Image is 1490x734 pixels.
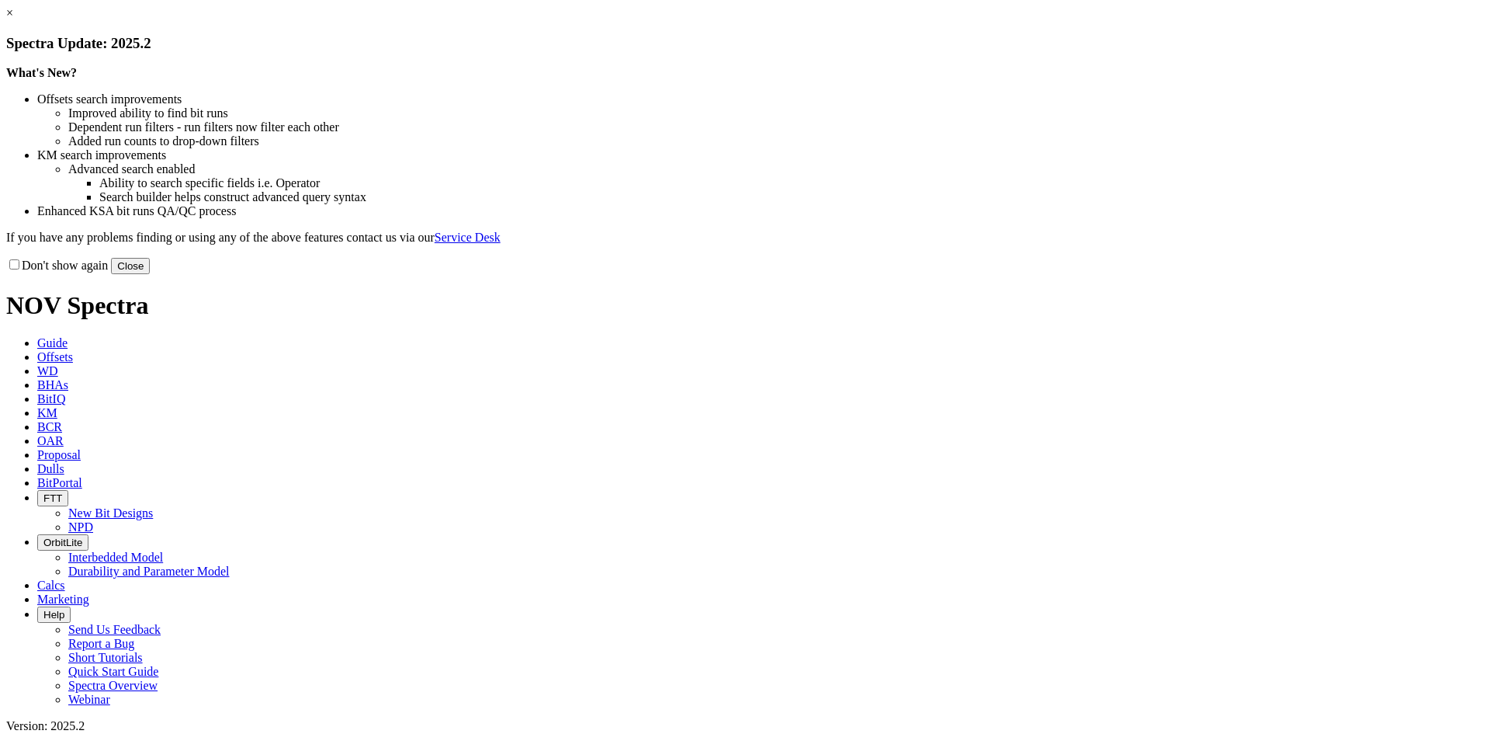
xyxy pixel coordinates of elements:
a: Interbedded Model [68,551,163,564]
a: Send Us Feedback [68,623,161,636]
a: Spectra Overview [68,679,158,692]
li: Enhanced KSA bit runs QA/QC process [37,204,1484,218]
p: If you have any problems finding or using any of the above features contact us via our [6,231,1484,245]
li: Dependent run filters - run filters now filter each other [68,120,1484,134]
a: × [6,6,13,19]
a: Quick Start Guide [68,665,158,678]
a: NPD [68,520,93,534]
a: Webinar [68,693,110,706]
li: Offsets search improvements [37,92,1484,106]
input: Don't show again [9,259,19,270]
li: Added run counts to drop-down filters [68,134,1484,148]
span: FTT [43,492,62,504]
a: New Bit Designs [68,506,153,520]
span: BCR [37,420,62,433]
span: BHAs [37,378,68,391]
span: OrbitLite [43,537,82,548]
span: Marketing [37,593,89,606]
a: Service Desk [435,231,501,244]
span: Help [43,609,64,621]
a: Short Tutorials [68,651,143,664]
span: OAR [37,434,64,447]
span: WD [37,364,58,377]
li: Improved ability to find bit runs [68,106,1484,120]
span: KM [37,406,57,419]
a: Report a Bug [68,637,134,650]
span: BitPortal [37,476,82,489]
a: Durability and Parameter Model [68,565,230,578]
span: Calcs [37,579,65,592]
li: Advanced search enabled [68,162,1484,176]
strong: What's New? [6,66,77,79]
span: BitIQ [37,392,65,405]
h3: Spectra Update: 2025.2 [6,35,1484,52]
span: Proposal [37,448,81,461]
span: Guide [37,336,68,350]
li: Ability to search specific fields i.e. Operator [99,176,1484,190]
li: KM search improvements [37,148,1484,162]
span: Offsets [37,350,73,364]
button: Close [111,258,150,274]
label: Don't show again [6,259,108,272]
li: Search builder helps construct advanced query syntax [99,190,1484,204]
div: Version: 2025.2 [6,719,1484,733]
span: Dulls [37,462,64,475]
h1: NOV Spectra [6,291,1484,320]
